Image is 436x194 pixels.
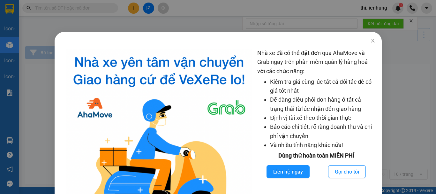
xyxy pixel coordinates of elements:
li: Và nhiều tính năng khác nữa! [270,141,375,150]
div: Dùng thử hoàn toàn MIỄN PHÍ [257,151,375,160]
li: Định vị tài xế theo thời gian thực [270,113,375,122]
button: Gọi cho tôi [328,165,366,178]
button: Close [364,32,381,50]
li: Báo cáo chi tiết, rõ ràng doanh thu và chi phí vận chuyển [270,122,375,141]
span: close [370,38,375,43]
li: Dễ dàng điều phối đơn hàng ở tất cả trạng thái từ lúc nhận đến giao hàng [270,95,375,113]
li: Kiểm tra giá cùng lúc tất cả đối tác để có giá tốt nhất [270,77,375,96]
span: Liên hệ ngay [273,168,303,176]
span: Gọi cho tôi [335,168,359,176]
button: Liên hệ ngay [267,165,310,178]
